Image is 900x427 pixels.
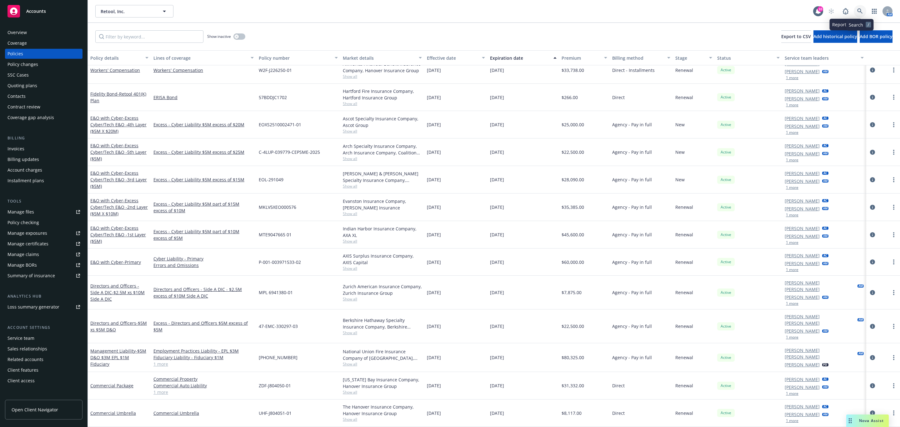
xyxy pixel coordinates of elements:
span: Nova Assist [859,418,884,423]
span: - $5M xs $5M D&O [90,320,147,333]
span: Show all [343,330,422,335]
a: Coverage gap analysis [5,113,82,123]
a: Commercial Package [90,383,133,389]
span: EOXS2510002471-01 [259,121,301,128]
a: [PERSON_NAME] [785,170,820,177]
span: Show all [343,417,422,422]
div: Berkshire Hathaway Specialty Insurance Company, Berkshire Hathaway Specialty Insurance [343,317,422,330]
span: Renewal [675,259,693,265]
div: Manage files [7,207,34,217]
a: Switch app [868,5,881,18]
a: circleInformation [869,289,876,296]
span: $266.00 [562,94,578,101]
button: Market details [340,50,424,65]
input: Filter by keyword... [95,30,203,43]
a: circleInformation [869,231,876,239]
a: Contract review [5,102,82,112]
a: Excess - Cyber Liability $5M excess of $15M [153,176,254,183]
a: circleInformation [869,121,876,128]
span: New [675,149,685,155]
button: 1 more [786,213,798,217]
span: Active [720,94,732,100]
a: SSC Cases [5,70,82,80]
span: Agency - Pay in full [612,323,652,329]
div: Service team [7,333,34,343]
div: Allmerica Financial Benefit Insurance Company, Hanover Insurance Group [343,61,422,74]
a: circleInformation [869,258,876,266]
a: Service team [5,333,82,343]
span: $25,000.00 [562,121,584,128]
span: EOL-291049 [259,176,283,183]
span: Renewal [675,204,693,210]
span: Active [720,259,732,265]
a: [PERSON_NAME] [785,260,820,267]
span: 47-EMC-330297-03 [259,323,298,329]
div: Account settings [5,324,82,331]
span: 57BDDJC1702 [259,94,287,101]
span: $7,875.00 [562,289,582,296]
a: Account charges [5,165,82,175]
span: [DATE] [427,204,441,210]
a: [PERSON_NAME] [785,205,820,212]
div: Billing method [612,55,663,61]
span: Show all [343,74,422,79]
button: 1 more [786,335,798,339]
span: $45,600.00 [562,231,584,238]
button: Effective date [424,50,487,65]
a: Report a Bug [839,5,852,18]
button: Service team leaders [782,50,866,65]
div: Manage exposures [7,228,47,238]
div: Manage certificates [7,239,48,249]
a: Client access [5,376,82,386]
a: [PERSON_NAME] [PERSON_NAME] [785,279,855,293]
a: [PERSON_NAME] [785,225,820,232]
div: 10 [817,6,823,12]
span: Agency - Pay in full [612,259,652,265]
a: Fiduciary Liability - Fiduciary $1M [153,354,254,361]
span: Show all [343,239,422,244]
span: Export to CSV [781,33,811,39]
span: - Excess Cyber/Tech E&O -5th Layer ($5M) [90,143,147,162]
a: Invoices [5,144,82,154]
button: 1 more [786,186,798,189]
button: Export to CSV [781,30,811,43]
span: Renewal [675,231,693,238]
a: [PERSON_NAME] [785,95,820,102]
a: Manage exposures [5,228,82,238]
a: Errors and Omissions [153,262,254,269]
span: [DATE] [490,323,504,329]
span: Open Client Navigator [12,406,58,413]
span: [DATE] [427,354,441,361]
a: Loss summary generator [5,302,82,312]
span: - Excess Cyber/Tech E&O -4th Layer ($5M X $20M) [90,115,147,134]
span: Renewal [675,323,693,329]
span: Active [720,67,732,73]
span: Active [720,204,732,210]
a: circleInformation [869,409,876,417]
span: Add BOR policy [860,33,892,39]
span: [DATE] [427,67,441,73]
span: Active [720,324,732,329]
span: Active [720,122,732,128]
a: Workers' Compensation [153,67,254,73]
a: Contacts [5,91,82,101]
a: circleInformation [869,354,876,361]
div: Quoting plans [7,81,37,91]
a: Fidelity Bond [90,91,146,103]
span: Agency - Pay in full [612,176,652,183]
div: Premium [562,55,600,61]
span: [DATE] [427,94,441,101]
span: $33,738.00 [562,67,584,73]
span: Active [720,232,732,238]
span: $22,500.00 [562,323,584,329]
div: Policy changes [7,59,38,69]
div: SSC Cases [7,70,29,80]
span: [DATE] [490,176,504,183]
div: Billing updates [7,154,39,164]
div: Arch Specialty Insurance Company, Arch Insurance Company, Coalition Insurance Solutions (MGA) [343,143,422,156]
button: Expiration date [487,50,559,65]
span: Active [720,177,732,183]
a: [PERSON_NAME] [785,361,820,368]
span: Show all [343,211,422,216]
